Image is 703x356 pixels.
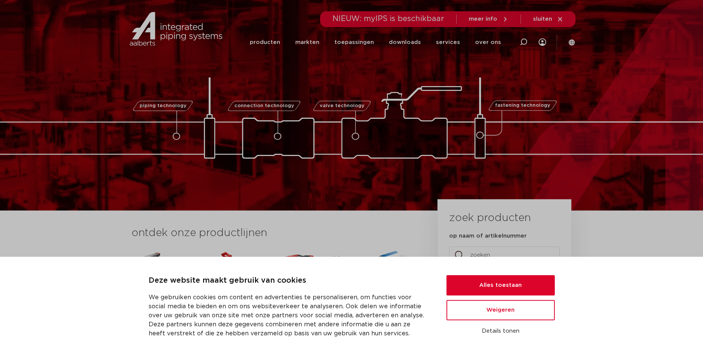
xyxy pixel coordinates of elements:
span: sluiten [533,16,552,22]
button: Alles toestaan [446,275,555,295]
button: Details tonen [446,325,555,338]
h3: ontdek onze productlijnen [132,226,412,241]
nav: Menu [250,28,501,57]
span: connection technology [234,103,294,108]
label: op naam of artikelnummer [449,232,527,240]
a: toepassingen [334,28,374,57]
span: meer info [469,16,497,22]
span: piping technology [140,103,187,108]
a: meer info [469,16,509,23]
a: services [436,28,460,57]
button: Weigeren [446,300,555,320]
a: over ons [475,28,501,57]
span: NIEUW: myIPS is beschikbaar [333,15,444,23]
p: We gebruiken cookies om content en advertenties te personaliseren, om functies voor social media ... [149,293,428,338]
span: valve technology [320,103,364,108]
span: fastening technology [495,103,550,108]
div: my IPS [539,27,546,57]
a: producten [250,28,280,57]
h3: zoek producten [449,211,531,226]
input: zoeken [449,247,560,264]
a: downloads [389,28,421,57]
a: sluiten [533,16,563,23]
a: markten [295,28,319,57]
p: Deze website maakt gebruik van cookies [149,275,428,287]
